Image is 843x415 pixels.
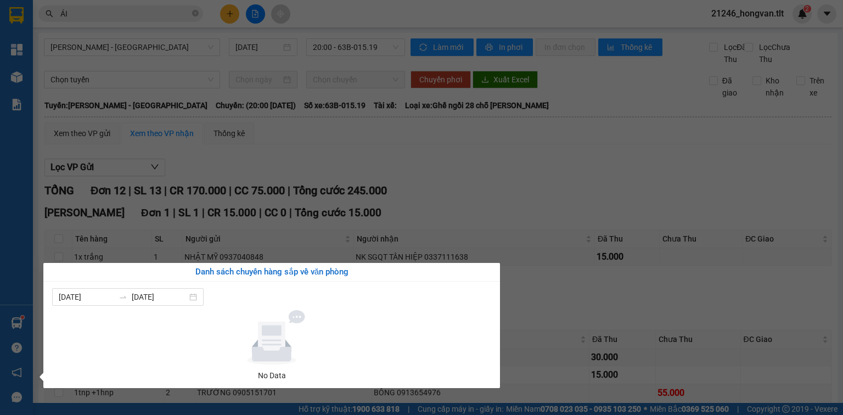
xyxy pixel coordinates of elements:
input: Từ ngày [59,291,114,303]
div: No Data [57,369,487,382]
span: to [119,293,127,301]
span: swap-right [119,293,127,301]
input: Đến ngày [132,291,187,303]
div: Danh sách chuyến hàng sắp về văn phòng [52,266,491,279]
